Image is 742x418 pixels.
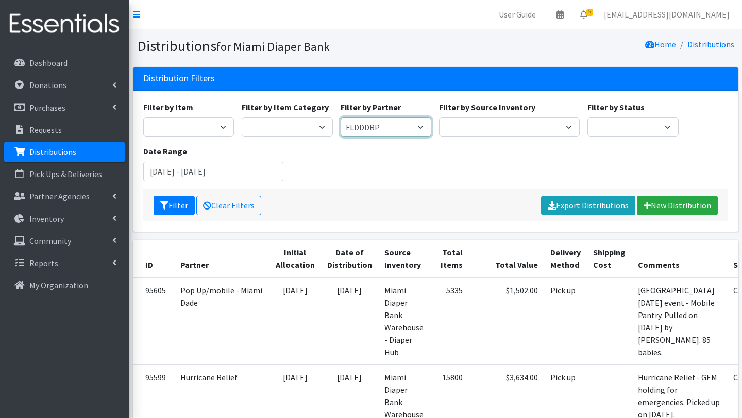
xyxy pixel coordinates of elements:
td: $1,502.00 [469,277,544,365]
td: Pop Up/mobile - Miami Dade [174,277,269,365]
td: [GEOGRAPHIC_DATA] [DATE] event - Mobile Pantry. Pulled on [DATE] by [PERSON_NAME]. 85 babies. [632,277,727,365]
th: Total Items [430,240,469,277]
a: Clear Filters [196,196,261,215]
th: Date of Distribution [321,240,378,277]
p: Requests [29,125,62,135]
a: Community [4,231,125,251]
th: Total Value [469,240,544,277]
label: Filter by Item Category [242,101,329,113]
p: Partner Agencies [29,191,90,201]
th: Initial Allocation [269,240,321,277]
label: Filter by Source Inventory [439,101,535,113]
label: Filter by Item [143,101,193,113]
label: Date Range [143,145,187,158]
h1: Distributions [137,37,432,55]
th: Shipping Cost [587,240,632,277]
a: Purchases [4,97,125,118]
h3: Distribution Filters [143,73,215,84]
img: HumanEssentials [4,7,125,41]
th: Partner [174,240,269,277]
a: Distributions [4,142,125,162]
a: Export Distributions [541,196,635,215]
p: Inventory [29,214,64,224]
th: Delivery Method [544,240,587,277]
p: Donations [29,80,66,90]
input: January 1, 2011 - December 31, 2011 [143,162,284,181]
a: Inventory [4,208,125,229]
a: New Distribution [637,196,718,215]
td: 5335 [430,277,469,365]
td: 95605 [133,277,174,365]
small: for Miami Diaper Bank [216,39,330,54]
p: Distributions [29,147,76,157]
p: Reports [29,258,58,268]
p: Purchases [29,102,65,113]
a: Home [645,39,676,49]
a: User Guide [491,4,544,25]
td: [DATE] [321,277,378,365]
a: Requests [4,119,125,140]
a: [EMAIL_ADDRESS][DOMAIN_NAME] [596,4,738,25]
th: ID [133,240,174,277]
a: Pick Ups & Deliveries [4,164,125,184]
button: Filter [154,196,195,215]
a: My Organization [4,275,125,295]
a: Distributions [687,39,734,49]
a: Reports [4,253,125,273]
td: [DATE] [269,277,321,365]
a: Partner Agencies [4,186,125,206]
th: Source Inventory [378,240,430,277]
p: Community [29,236,71,246]
th: Comments [632,240,727,277]
label: Filter by Partner [341,101,401,113]
p: Pick Ups & Deliveries [29,169,102,179]
span: 5 [586,9,593,16]
a: Donations [4,75,125,95]
a: Dashboard [4,53,125,73]
p: Dashboard [29,58,68,68]
td: Pick up [544,277,587,365]
label: Filter by Status [587,101,645,113]
a: 5 [572,4,596,25]
p: My Organization [29,280,88,290]
td: Miami Diaper Bank Warehouse - Diaper Hub [378,277,430,365]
